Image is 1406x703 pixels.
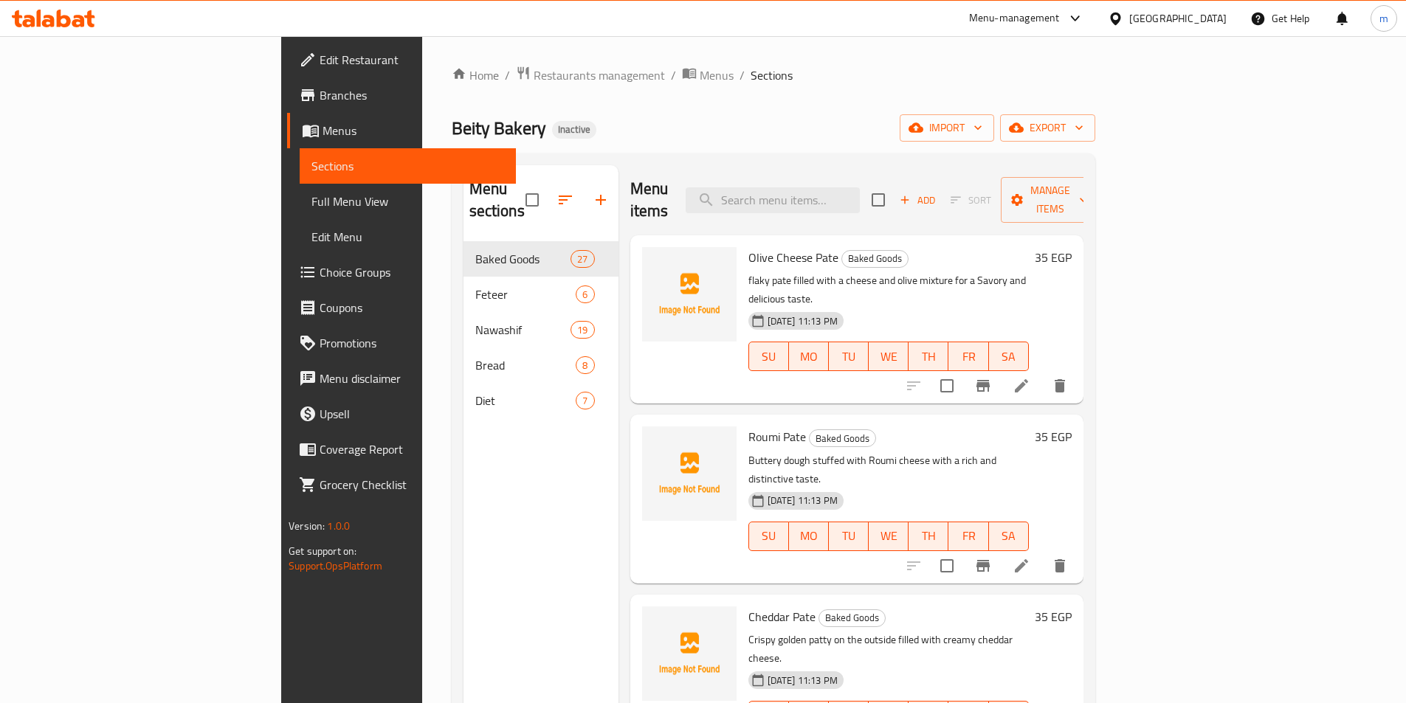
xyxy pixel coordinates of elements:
div: Feteer6 [464,277,618,312]
span: Feteer [475,285,576,303]
a: Menus [682,66,734,85]
span: SU [755,346,783,367]
a: Edit Restaurant [287,42,516,77]
div: items [576,392,594,409]
a: Branches [287,77,516,113]
span: Menus [700,66,734,84]
span: Sections [311,157,504,175]
p: Buttery dough stuffed with Roumi cheese with a rich and distinctive taste. [748,451,1029,488]
span: Sort sections [548,182,583,218]
span: TH [914,346,942,367]
li: / [740,66,745,84]
button: SA [989,522,1029,551]
span: Nawashif [475,321,571,339]
span: Baked Goods [819,609,885,626]
span: Get support on: [289,541,356,561]
div: Inactive [552,121,596,139]
button: TU [829,522,869,551]
a: Restaurants management [516,66,665,85]
a: Coupons [287,290,516,325]
a: Promotions [287,325,516,361]
button: Branch-specific-item [965,548,1001,583]
button: FR [948,342,988,371]
span: Select to update [931,550,962,581]
div: Diet7 [464,383,618,418]
span: [DATE] 11:13 PM [762,673,844,688]
p: flaky pate filled with a cheese and olive mixture for a Savory and delicious taste. [748,271,1029,308]
span: Cheddar Pate [748,606,816,628]
p: Crispy golden patty on the outside filled with creamy cheddar cheese. [748,631,1029,668]
span: Manage items [1013,181,1088,218]
a: Choice Groups [287,254,516,290]
span: WE [875,525,903,547]
button: SA [989,342,1029,371]
span: Select to update [931,370,962,401]
span: Edit Menu [311,228,504,246]
span: 7 [576,394,593,408]
div: Menu-management [969,10,1060,27]
a: Support.OpsPlatform [289,556,382,575]
span: Olive Cheese Pate [748,246,838,269]
span: Sections [751,66,793,84]
button: WE [869,522,909,551]
h2: Menu items [630,178,669,222]
div: items [576,356,594,374]
span: export [1012,119,1083,137]
div: Baked Goods27 [464,241,618,277]
span: SU [755,525,783,547]
span: Select all sections [517,184,548,215]
span: Grocery Checklist [320,476,504,494]
span: Diet [475,392,576,409]
span: 27 [571,252,593,266]
span: Full Menu View [311,193,504,210]
button: SU [748,522,789,551]
span: MO [795,525,823,547]
h6: 35 EGP [1035,247,1072,268]
a: Grocery Checklist [287,467,516,502]
span: TU [835,346,863,367]
li: / [671,66,676,84]
span: SA [995,346,1023,367]
span: Inactive [552,123,596,136]
span: MO [795,346,823,367]
span: import [912,119,982,137]
button: MO [789,522,829,551]
h6: 35 EGP [1035,606,1072,627]
button: MO [789,342,829,371]
span: Menu disclaimer [320,370,504,387]
span: Version: [289,516,325,536]
span: Baked Goods [475,250,571,268]
input: search [686,187,860,213]
span: Restaurants management [534,66,665,84]
span: Edit Restaurant [320,51,504,69]
button: TH [909,522,948,551]
a: Edit menu item [1013,377,1030,395]
a: Menu disclaimer [287,361,516,396]
span: SA [995,525,1023,547]
div: items [571,321,594,339]
a: Edit menu item [1013,557,1030,575]
span: 1.0.0 [327,516,350,536]
button: delete [1042,368,1078,404]
button: TU [829,342,869,371]
a: Full Menu View [300,184,516,219]
div: Bread [475,356,576,374]
button: export [1000,114,1095,142]
nav: Menu sections [464,235,618,424]
div: [GEOGRAPHIC_DATA] [1129,10,1227,27]
button: Branch-specific-item [965,368,1001,404]
a: Edit Menu [300,219,516,254]
span: 8 [576,359,593,373]
a: Sections [300,148,516,184]
a: Upsell [287,396,516,432]
span: Add item [894,189,941,212]
button: WE [869,342,909,371]
span: Coupons [320,299,504,316]
div: items [571,250,594,268]
span: Baked Goods [810,430,875,447]
span: [DATE] 11:13 PM [762,494,844,508]
span: Branches [320,86,504,104]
